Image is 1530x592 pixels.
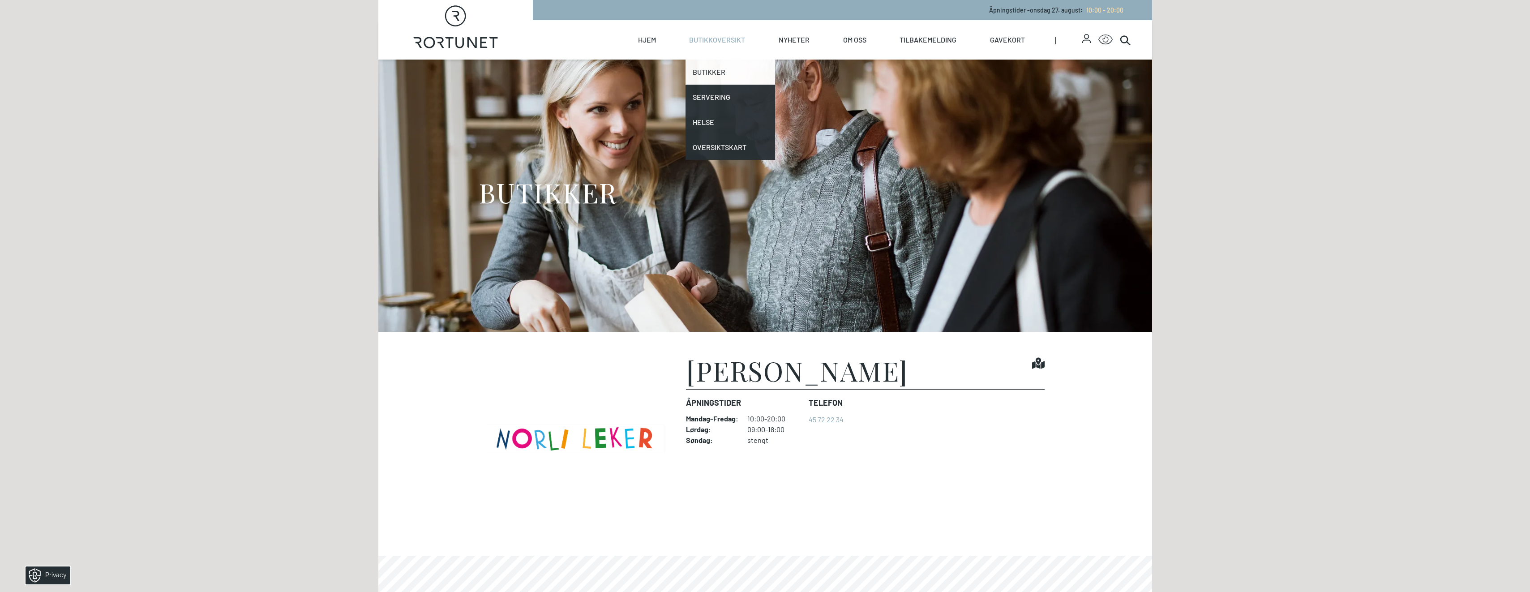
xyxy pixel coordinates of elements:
h1: BUTIKKER [479,176,617,209]
a: Tilbakemelding [900,20,956,60]
iframe: Manage Preferences [9,563,82,588]
dt: Mandag - Fredag : [686,414,738,423]
span: 10:00 - 20:00 [1086,6,1123,14]
dt: Telefon [809,397,844,409]
details: Attribution [742,197,774,203]
div: © Mappedin [744,198,766,203]
a: Helse [686,110,775,135]
button: Open Accessibility Menu [1098,33,1113,47]
dd: 09:00-18:00 [747,425,801,434]
p: Åpningstider - onsdag 27. august : [989,5,1123,15]
span: | [1055,20,1083,60]
dd: 10:00-20:00 [747,414,801,423]
dt: Lørdag : [686,425,738,434]
dd: stengt [747,436,801,445]
a: Gavekort [990,20,1025,60]
a: Om oss [843,20,866,60]
h1: [PERSON_NAME] [686,357,908,384]
a: Nyheter [779,20,810,60]
a: Servering [686,85,775,110]
dt: Åpningstider [686,397,801,409]
a: Butikker [686,60,775,85]
a: Oversiktskart [686,135,775,160]
a: 10:00 - 20:00 [1083,6,1123,14]
a: Butikkoversikt [689,20,745,60]
dt: Søndag : [686,436,738,445]
a: 45 72 22 34 [809,415,844,424]
a: Hjem [638,20,656,60]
